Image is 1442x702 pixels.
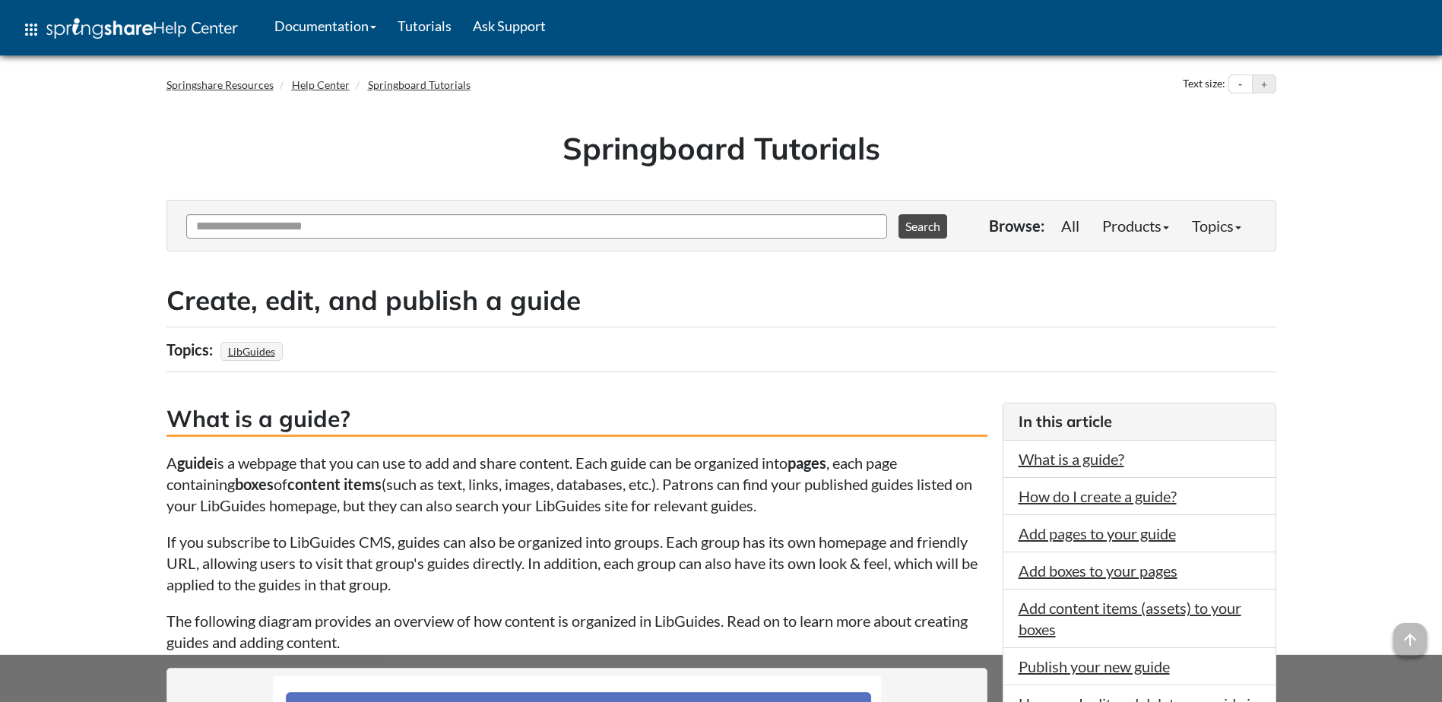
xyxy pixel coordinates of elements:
[153,17,238,37] span: Help Center
[387,7,462,45] a: Tutorials
[1019,411,1260,432] h3: In this article
[1181,210,1253,241] a: Topics
[287,475,382,493] strong: content items
[1050,210,1091,241] a: All
[1019,657,1170,675] a: Publish your new guide
[462,7,556,45] a: Ask Support
[166,403,987,437] h3: What is a guide?
[264,7,387,45] a: Documentation
[166,78,274,91] a: Springshare Resources
[151,666,1291,691] div: This site uses cookies as well as records your IP address for usage statistics.
[1180,74,1228,94] div: Text size:
[1393,623,1427,656] span: arrow_upward
[1253,75,1276,93] button: Increase text size
[989,215,1044,236] p: Browse:
[1393,625,1427,643] a: arrow_upward
[22,21,40,39] span: apps
[368,78,471,91] a: Springboard Tutorials
[1019,561,1177,580] a: Add boxes to your pages
[1229,75,1252,93] button: Decrease text size
[898,214,947,239] button: Search
[166,335,217,364] div: Topics:
[166,610,987,653] p: The following diagram provides an overview of how content is organized in LibGuides. Read on to l...
[11,7,249,52] a: apps Help Center
[178,127,1265,169] h1: Springboard Tutorials
[292,78,350,91] a: Help Center
[235,475,274,493] strong: boxes
[1019,524,1176,542] a: Add pages to your guide
[1019,450,1124,468] a: What is a guide?
[166,452,987,516] p: A is a webpage that you can use to add and share content. Each guide can be organized into , each...
[788,454,826,472] strong: pages
[1019,599,1241,638] a: Add content items (assets) to your boxes
[1091,210,1181,241] a: Products
[46,18,153,39] img: Springshare
[166,531,987,595] p: If you subscribe to LibGuides CMS, guides can also be organized into groups. Each group has its o...
[166,282,1276,319] h2: Create, edit, and publish a guide
[226,340,277,362] a: LibGuides
[177,454,214,472] strong: guide
[1019,487,1177,505] a: How do I create a guide?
